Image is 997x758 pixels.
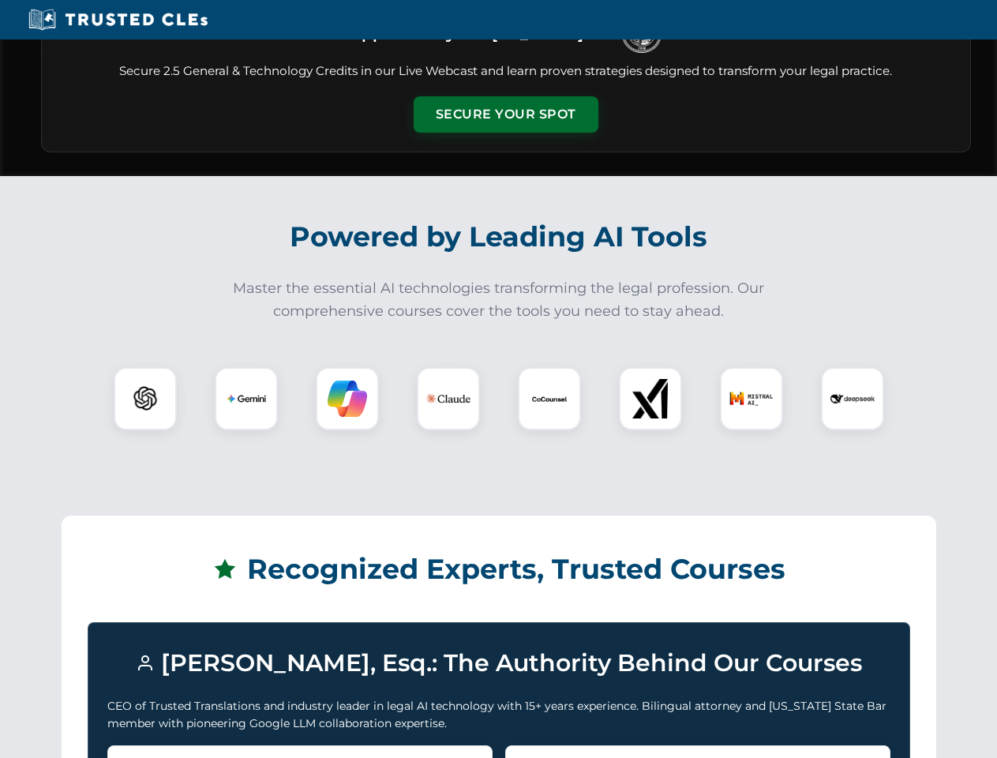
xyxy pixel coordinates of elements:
[530,379,569,418] img: CoCounsel Logo
[631,379,670,418] img: xAI Logo
[227,379,266,418] img: Gemini Logo
[720,367,783,430] div: Mistral AI
[61,62,951,81] p: Secure 2.5 General & Technology Credits in our Live Webcast and learn proven strategies designed ...
[88,542,910,597] h2: Recognized Experts, Trusted Courses
[316,367,379,430] div: Copilot
[518,367,581,430] div: CoCounsel
[114,367,177,430] div: ChatGPT
[62,209,936,265] h2: Powered by Leading AI Tools
[729,377,774,421] img: Mistral AI Logo
[107,642,890,685] h3: [PERSON_NAME], Esq.: The Authority Behind Our Courses
[328,379,367,418] img: Copilot Logo
[821,367,884,430] div: DeepSeek
[223,277,775,323] p: Master the essential AI technologies transforming the legal profession. Our comprehensive courses...
[414,96,598,133] button: Secure Your Spot
[122,376,168,422] img: ChatGPT Logo
[24,8,212,32] img: Trusted CLEs
[830,377,875,421] img: DeepSeek Logo
[215,367,278,430] div: Gemini
[426,377,470,421] img: Claude Logo
[619,367,682,430] div: xAI
[417,367,480,430] div: Claude
[107,697,890,733] p: CEO of Trusted Translations and industry leader in legal AI technology with 15+ years experience....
